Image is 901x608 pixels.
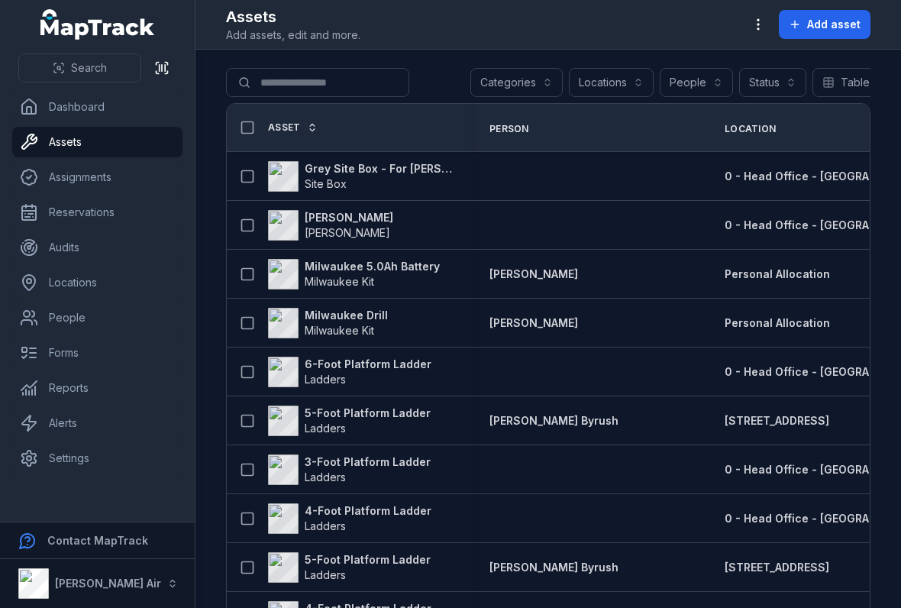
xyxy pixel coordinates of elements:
[305,308,388,323] strong: Milwaukee Drill
[305,210,393,225] strong: [PERSON_NAME]
[71,60,107,76] span: Search
[725,267,830,282] a: Personal Allocation
[305,454,431,470] strong: 3-Foot Platform Ladder
[725,316,830,329] span: Personal Allocation
[305,226,390,239] span: [PERSON_NAME]
[489,413,618,429] a: [PERSON_NAME] Byrush
[12,232,182,263] a: Audits
[725,414,829,427] span: [STREET_ADDRESS]
[268,406,431,436] a: 5-Foot Platform LadderLadders
[305,422,346,435] span: Ladders
[470,68,563,97] button: Categories
[489,560,618,575] a: [PERSON_NAME] Byrush
[725,267,830,280] span: Personal Allocation
[305,503,431,519] strong: 4-Foot Platform Ladder
[12,408,182,438] a: Alerts
[268,210,393,241] a: [PERSON_NAME][PERSON_NAME]
[268,552,431,583] a: 5-Foot Platform LadderLadders
[40,9,155,40] a: MapTrack
[12,443,182,474] a: Settings
[305,259,440,274] strong: Milwaukee 5.0Ah Battery
[739,68,806,97] button: Status
[305,161,453,176] strong: Grey Site Box - For [PERSON_NAME] 1 (#5057)
[12,162,182,192] a: Assignments
[305,177,347,190] span: Site Box
[812,68,896,97] button: Table
[268,121,301,134] span: Asset
[305,471,346,483] span: Ladders
[12,92,182,122] a: Dashboard
[725,123,776,135] span: Location
[305,519,346,532] span: Ladders
[305,275,374,288] span: Milwaukee Kit
[569,68,654,97] button: Locations
[268,503,431,534] a: 4-Foot Platform LadderLadders
[305,324,374,337] span: Milwaukee Kit
[12,267,182,298] a: Locations
[489,267,578,282] a: [PERSON_NAME]
[660,68,733,97] button: People
[12,373,182,403] a: Reports
[268,308,388,338] a: Milwaukee DrillMilwaukee Kit
[489,315,578,331] a: [PERSON_NAME]
[305,357,431,372] strong: 6-Foot Platform Ladder
[226,6,360,27] h2: Assets
[305,552,431,568] strong: 5-Foot Platform Ladder
[268,357,431,387] a: 6-Foot Platform LadderLadders
[305,406,431,421] strong: 5-Foot Platform Ladder
[268,454,431,485] a: 3-Foot Platform LadderLadders
[305,373,346,386] span: Ladders
[725,561,829,574] span: [STREET_ADDRESS]
[18,53,141,82] button: Search
[12,302,182,333] a: People
[725,413,829,429] a: [STREET_ADDRESS]
[12,197,182,228] a: Reservations
[47,534,148,547] strong: Contact MapTrack
[305,568,346,581] span: Ladders
[12,338,182,368] a: Forms
[807,17,861,32] span: Add asset
[779,10,870,39] button: Add asset
[725,315,830,331] a: Personal Allocation
[489,123,529,135] span: Person
[12,127,182,157] a: Assets
[55,577,161,590] strong: [PERSON_NAME] Air
[268,259,440,289] a: Milwaukee 5.0Ah BatteryMilwaukee Kit
[268,161,453,192] a: Grey Site Box - For [PERSON_NAME] 1 (#5057)Site Box
[725,560,829,575] a: [STREET_ADDRESS]
[268,121,318,134] a: Asset
[226,27,360,43] span: Add assets, edit and more.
